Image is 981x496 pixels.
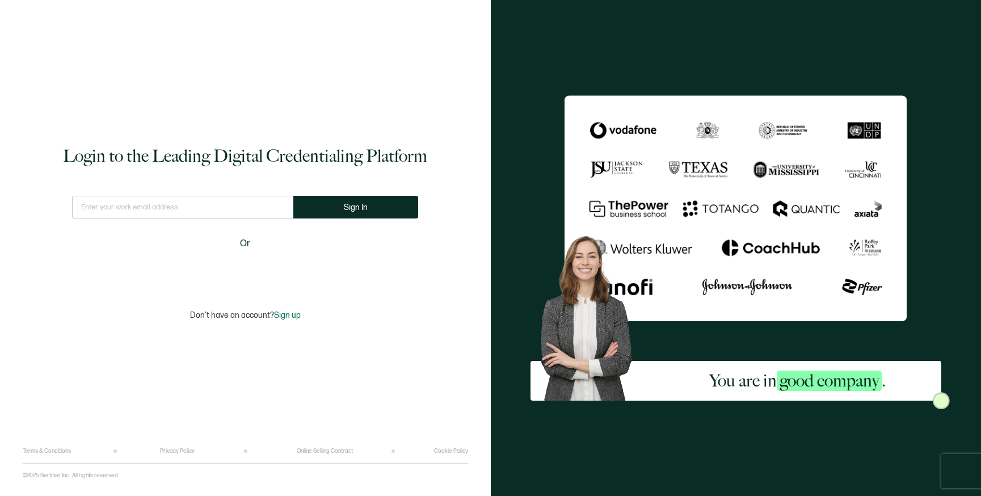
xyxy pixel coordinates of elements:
[344,203,368,212] span: Sign In
[63,145,427,167] h1: Login to the Leading Digital Credentialing Platform
[565,95,907,321] img: Sertifier Login - You are in <span class="strong-h">good company</span>.
[23,472,119,479] p: ©2025 Sertifier Inc.. All rights reserved.
[240,237,250,251] span: Or
[924,442,981,496] iframe: Chat Widget
[190,310,301,320] p: Don't have an account?
[72,196,293,218] input: Enter your work email address
[23,448,71,455] a: Terms & Conditions
[933,392,950,409] img: Sertifier Login
[434,448,468,455] a: Cookie Policy
[531,228,654,401] img: Sertifier Login - You are in <span class="strong-h">good company</span>. Hero
[777,371,882,391] span: good company
[293,196,418,218] button: Sign In
[297,448,353,455] a: Online Selling Contract
[174,258,316,283] iframe: Sign in with Google Button
[160,448,195,455] a: Privacy Policy
[709,369,886,392] h2: You are in .
[274,310,301,320] span: Sign up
